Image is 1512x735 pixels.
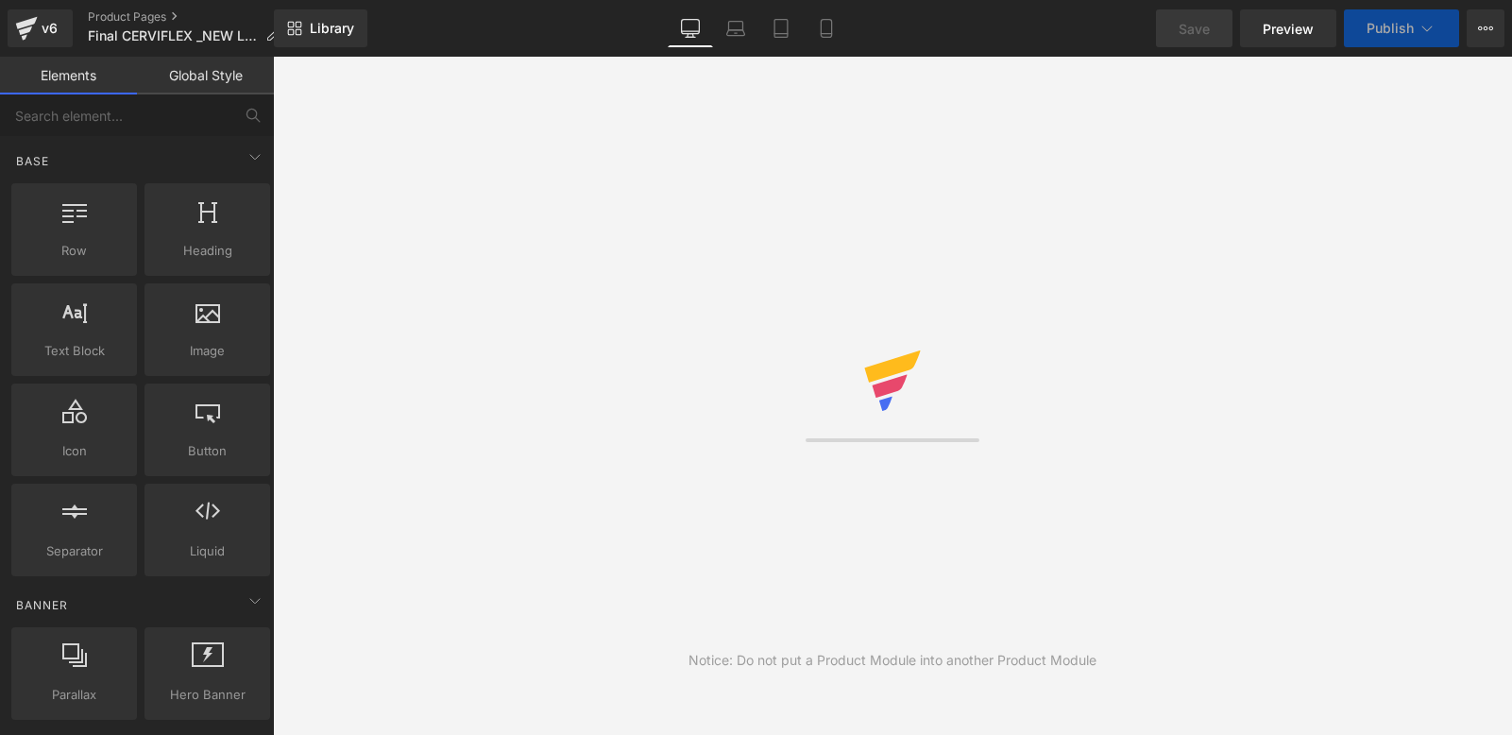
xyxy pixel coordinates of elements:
span: Text Block [17,341,131,361]
div: v6 [38,16,61,41]
span: Button [150,441,264,461]
span: Separator [17,541,131,561]
a: New Library [274,9,367,47]
span: Icon [17,441,131,461]
span: Heading [150,241,264,261]
a: v6 [8,9,73,47]
a: Mobile [804,9,849,47]
span: Liquid [150,541,264,561]
span: Save [1179,19,1210,39]
span: Library [310,20,354,37]
a: Desktop [668,9,713,47]
a: Laptop [713,9,758,47]
button: More [1467,9,1504,47]
span: Row [17,241,131,261]
a: Tablet [758,9,804,47]
span: Parallax [17,685,131,705]
a: Product Pages [88,9,294,25]
span: Preview [1263,19,1314,39]
span: Image [150,341,264,361]
a: Preview [1240,9,1336,47]
a: Global Style [137,57,274,94]
button: Publish [1344,9,1459,47]
span: Banner [14,596,70,614]
span: Final CERVIFLEX _NEW LP 2 [88,28,258,43]
div: Notice: Do not put a Product Module into another Product Module [688,650,1096,671]
span: Publish [1367,21,1414,36]
span: Base [14,152,51,170]
span: Hero Banner [150,685,264,705]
